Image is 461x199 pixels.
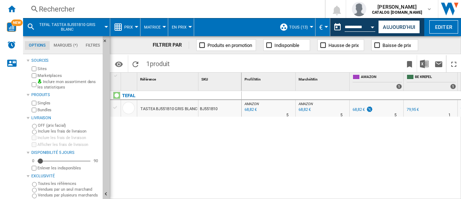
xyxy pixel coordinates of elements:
[172,25,187,30] span: En Prix
[382,43,411,48] span: Baisse de prix
[39,4,306,14] div: Rechercher
[31,92,100,98] div: Produits
[198,100,241,117] div: BJ551B10
[37,135,100,140] label: Inclure les frais de livraison
[402,55,417,72] button: Créer un favoris
[31,115,100,121] div: Livraison
[353,107,365,112] div: 68,82 €
[37,73,100,78] label: Marketplaces
[144,18,164,36] button: Matrice
[32,124,37,129] input: OFF (prix facial)
[396,84,402,89] div: 1 offers sold by AMAZON
[394,112,397,119] div: Délai de livraison : 5 jours
[32,66,36,71] input: Sites
[299,102,313,106] span: AMAZON
[32,130,37,134] input: Inclure les frais de livraison
[27,18,106,36] div: TEFAL TASTEA BJ551B10 GRIS BLANC
[32,73,36,78] input: Marketplaces
[92,158,100,164] div: 90
[32,188,37,192] input: Vendues par un seul marchand
[317,39,364,51] button: Hausse de prix
[38,18,103,36] button: TEFAL TASTEA BJ551B10 GRIS BLANC
[243,106,257,113] div: Mise à jour : vendredi 11 mars 2022 01:00
[82,41,104,50] md-tab-item: Filtres
[37,142,100,147] label: Afficher les frais de livraison
[11,20,23,26] span: NEW
[328,43,359,48] span: Hausse de prix
[124,18,136,36] button: Prix
[144,25,161,30] span: Matrice
[351,73,403,91] div: AMAZON 1 offers sold by AMAZON
[340,112,343,119] div: Délai de livraison : 5 jours
[38,192,100,198] label: Vendues par plusieurs marchands
[420,60,429,68] img: excel-24x24.png
[32,166,36,170] input: Afficher les frais de livraison
[32,80,36,89] input: Inclure mon assortiment dans les statistiques
[243,73,295,84] div: Profil Min Sort None
[124,25,133,30] span: Prix
[196,39,256,51] button: Produits en promotion
[32,142,36,147] input: Afficher les frais de livraison
[330,20,345,34] button: md-calendar
[7,22,16,32] img: wise-card.svg
[448,112,451,119] div: Délai de livraison : 1 jour
[30,158,36,164] div: 0
[405,73,457,91] div: BE KREFEL 1 offers sold by BE KREFEL
[37,157,90,165] md-slider: Disponibilité
[32,101,36,105] input: Singles
[114,18,136,36] div: Prix
[299,77,318,81] span: Marché Min
[315,18,330,36] md-menu: Currency
[406,106,419,113] div: 79,95 €
[297,73,349,84] div: Marché Min Sort None
[289,18,312,36] button: TOUS (13)
[38,129,100,134] label: Inclure les frais de livraison
[207,43,252,48] span: Produits en promotion
[32,182,37,187] input: Toutes les références
[122,73,137,84] div: Sort None
[153,42,189,49] div: FILTRER PAR
[139,73,198,84] div: Référence Sort None
[25,41,50,50] md-tab-item: Options
[371,39,418,51] button: Baisse de prix
[201,77,208,81] span: SKU
[32,194,37,198] input: Vendues par plusieurs marchands
[297,73,349,84] div: Sort None
[37,107,100,113] label: Bundles
[243,73,295,84] div: Sort None
[352,106,373,113] div: 68,82 €
[31,173,100,179] div: Exclusivité
[38,187,100,192] label: Vendues par un seul marchand
[245,102,259,106] span: AMAZON
[366,106,373,112] img: promotionV3.png
[32,108,36,112] input: Bundles
[200,73,241,84] div: Sort None
[112,57,126,70] button: Options
[37,66,100,72] label: Sites
[139,73,198,84] div: Sort None
[450,84,456,89] div: 1 offers sold by BE KREFEL
[415,74,456,81] span: BE KREFEL
[31,150,100,156] div: Disponibilité 5 Jours
[37,79,100,90] label: Inclure mon assortiment dans les statistiques
[32,135,36,140] input: Inclure les frais de livraison
[38,123,100,128] label: OFF (prix facial)
[286,112,288,119] div: Délai de livraison : 5 jours
[297,106,311,113] div: Mise à jour : vendredi 11 mars 2022 01:00
[172,18,190,36] button: En Prix
[407,107,419,112] div: 79,95 €
[37,165,100,171] label: Enlever les indisponibles
[361,74,402,81] span: AMAZON
[37,79,42,83] img: mysite-bg-18x18.png
[140,101,197,117] div: TASTEA BJ551B10 GRIS BLANC
[319,18,326,36] button: €
[50,41,82,50] md-tab-item: Marques (*)
[366,20,379,33] button: Open calendar
[274,43,299,48] span: Indisponible
[38,181,100,186] label: Toutes les références
[37,100,100,106] label: Singles
[200,73,241,84] div: SKU Sort None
